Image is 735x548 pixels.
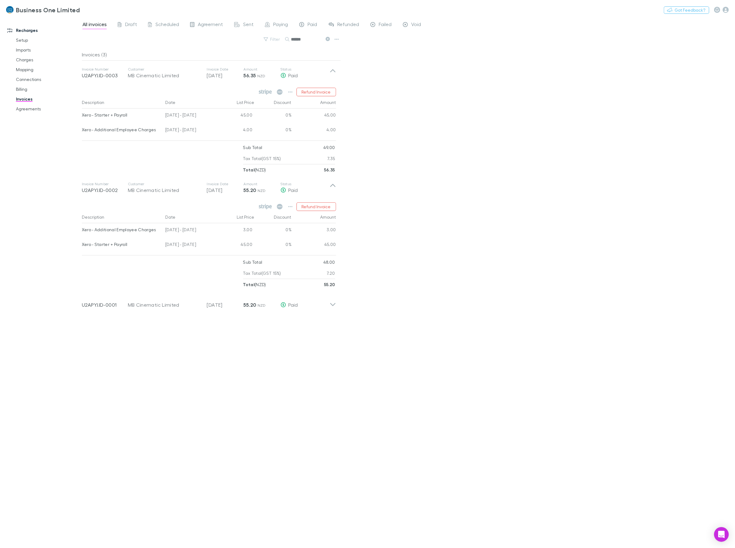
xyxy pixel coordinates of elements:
p: ( NZD ) [243,279,266,290]
div: 3.00 [218,223,255,238]
span: Paid [289,187,298,193]
div: MB Cinematic Limited [128,72,201,79]
p: [DATE] [207,301,244,308]
span: Draft [125,21,137,29]
div: 45.00 [292,109,336,123]
strong: Total [243,282,255,287]
div: MB Cinematic Limited [128,301,201,308]
p: Amount [244,182,281,186]
span: Agreement [198,21,223,29]
p: Invoice Number [82,182,128,186]
span: Failed [379,21,392,29]
div: Invoice NumberU2APYJJD-0002CustomerMB Cinematic LimitedInvoice Date[DATE]Amount55.20 NZDStatusPaid [77,175,341,200]
div: Open Intercom Messenger [714,527,729,542]
a: Billing [10,84,86,94]
p: Customer [128,67,201,72]
p: Invoice Date [207,67,244,72]
span: NZD [257,74,266,78]
p: U2APYJJD-0003 [82,72,128,79]
div: Xero - Additional Employee Charges [82,223,161,236]
div: 0% [255,123,292,138]
a: Invoices [10,94,86,104]
button: Got Feedback? [664,6,709,14]
p: [DATE] [207,72,244,79]
a: Business One Limited [2,2,83,17]
div: U2APYJJD-0001MB Cinematic Limited[DATE]55.20 NZDPaid [77,290,341,315]
span: NZD [258,188,266,193]
p: Invoice Date [207,182,244,186]
div: [DATE] - [DATE] [163,238,218,253]
strong: 55.20 [324,282,335,287]
div: [DATE] - [DATE] [163,223,218,238]
div: MB Cinematic Limited [128,186,201,194]
div: 4.00 [292,123,336,138]
p: 48.00 [323,257,335,268]
p: Status [281,67,330,72]
span: All invoices [82,21,107,29]
p: Tax Total (GST 15%) [243,153,281,164]
p: Invoice Number [82,67,128,72]
span: Scheduled [155,21,179,29]
img: Business One Limited's Logo [6,6,13,13]
span: Paid [308,21,317,29]
span: Void [412,21,421,29]
button: Refund Invoice [297,202,336,211]
a: Agreements [10,104,86,114]
a: Charges [10,55,86,65]
p: [DATE] [207,186,244,194]
strong: 56.35 [324,167,335,172]
p: ( NZD ) [243,164,266,175]
a: Imports [10,45,86,55]
div: Xero - Additional Employee Charges [82,123,161,136]
p: Sub Total [243,257,262,268]
div: [DATE] - [DATE] [163,123,218,138]
p: Amount [244,67,281,72]
a: Recharges [1,25,86,35]
button: Refund Invoice [297,88,336,96]
p: 7.35 [327,153,335,164]
button: Filter [261,36,284,43]
strong: 55.20 [244,302,256,308]
div: 45.00 [218,238,255,253]
div: 45.00 [292,238,336,253]
h3: Business One Limited [16,6,80,13]
div: [DATE] - [DATE] [163,109,218,123]
div: 3.00 [292,223,336,238]
div: 45.00 [218,109,255,123]
div: 0% [255,223,292,238]
div: 4.00 [218,123,255,138]
div: 0% [255,109,292,123]
span: Paid [289,72,298,78]
span: NZD [258,303,266,308]
span: Refunded [338,21,359,29]
p: U2APYJJD-0001 [82,301,128,308]
p: Tax Total (GST 15%) [243,268,281,279]
p: Customer [128,182,201,186]
a: Setup [10,35,86,45]
span: Paying [274,21,288,29]
div: 0% [255,238,292,253]
p: 49.00 [323,142,335,153]
strong: Total [243,167,255,172]
span: Paid [289,302,298,308]
p: Sub Total [243,142,262,153]
strong: 55.20 [244,187,256,193]
p: U2APYJJD-0002 [82,186,128,194]
p: 7.20 [327,268,335,279]
div: Xero - Starter + Payroll [82,238,161,251]
div: Invoice NumberU2APYJJD-0003CustomerMB Cinematic LimitedInvoice Date[DATE]Amount56.35 NZDStatusPaid [77,61,341,85]
strong: 56.35 [244,72,256,79]
p: Status [281,182,330,186]
a: Connections [10,75,86,84]
a: Mapping [10,65,86,75]
div: Xero - Starter + Payroll [82,109,161,121]
span: Sent [243,21,254,29]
